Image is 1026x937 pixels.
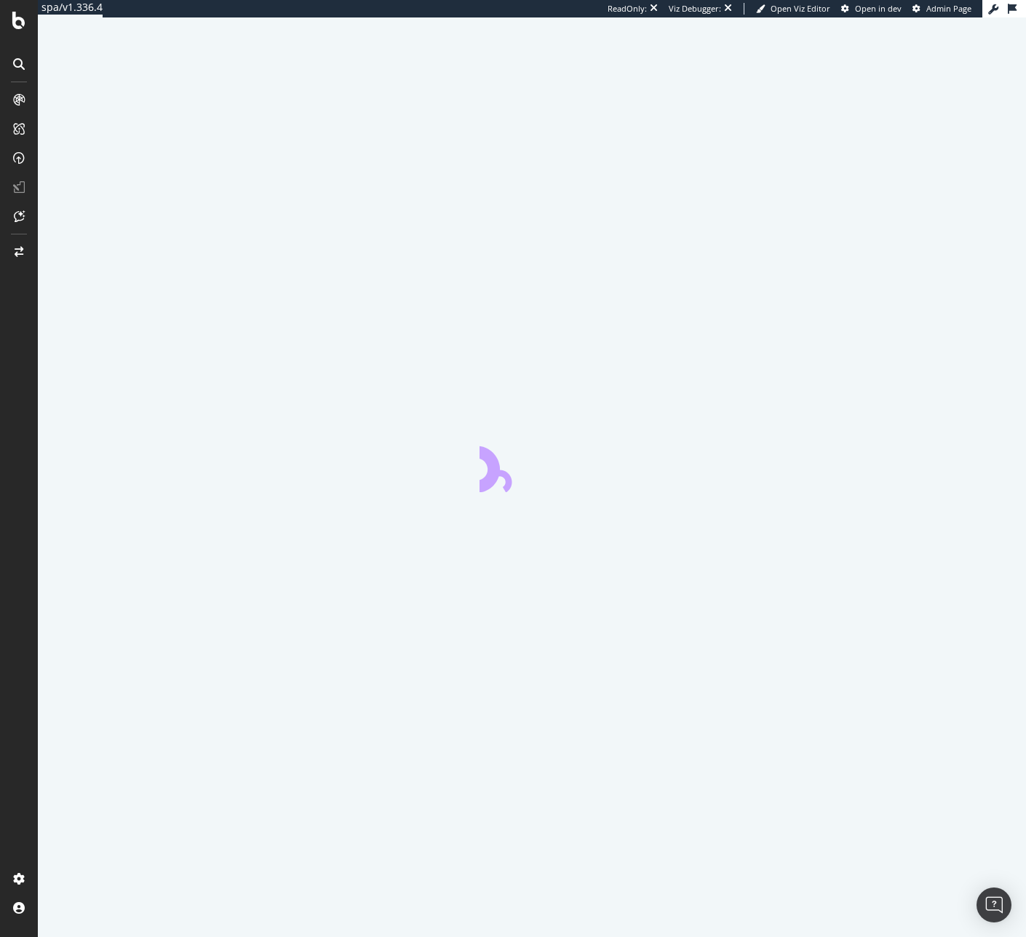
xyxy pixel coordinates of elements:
a: Admin Page [912,3,971,15]
a: Open Viz Editor [756,3,830,15]
span: Admin Page [926,3,971,14]
div: animation [480,440,584,492]
div: ReadOnly: [608,3,647,15]
span: Open Viz Editor [771,3,830,14]
a: Open in dev [841,3,902,15]
span: Open in dev [855,3,902,14]
div: Open Intercom Messenger [977,887,1011,922]
div: Viz Debugger: [669,3,721,15]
